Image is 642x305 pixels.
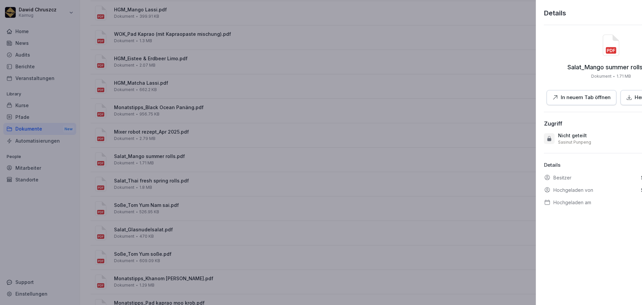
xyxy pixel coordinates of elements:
[591,73,612,79] p: Dokument
[544,8,566,18] p: Details
[553,199,591,206] p: Hochgeladen am
[558,132,587,139] p: Nicht geteilt
[553,174,571,181] p: Besitzer
[561,94,611,101] p: In neuem Tab öffnen
[553,186,593,194] p: Hochgeladen von
[558,140,591,145] p: Sasinut Punpeng
[544,120,562,127] div: Zugriff
[546,90,616,105] button: In neuem Tab öffnen
[617,73,631,79] p: 1.71 MB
